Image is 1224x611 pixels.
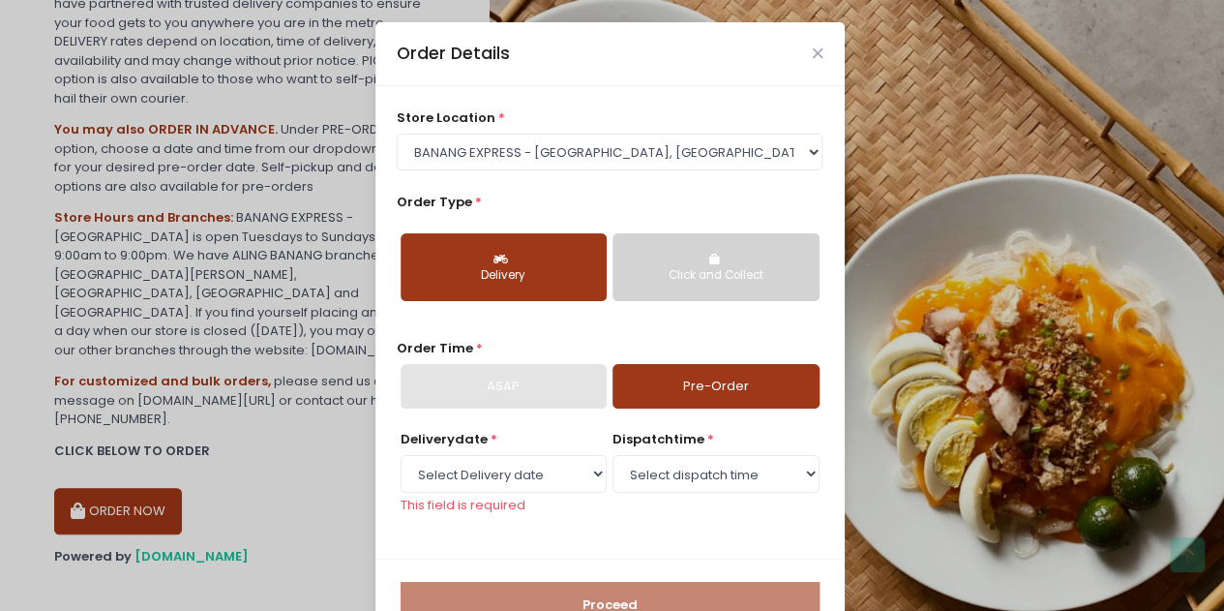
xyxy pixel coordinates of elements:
[401,496,607,515] div: This field is required
[397,41,510,66] div: Order Details
[401,430,488,448] span: Delivery date
[414,267,593,285] div: Delivery
[401,233,607,301] button: Delivery
[397,108,495,127] span: store location
[397,339,473,357] span: Order Time
[397,193,472,211] span: Order Type
[813,48,822,58] button: Close
[612,430,704,448] span: dispatch time
[626,267,805,285] div: Click and Collect
[612,233,819,301] button: Click and Collect
[612,364,819,409] a: Pre-Order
